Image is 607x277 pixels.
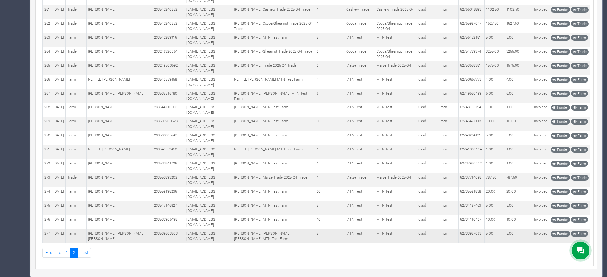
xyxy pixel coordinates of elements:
[345,215,375,229] td: MTN Test
[152,131,185,145] td: 233599805749
[66,187,87,201] td: Farm
[66,117,87,131] td: Farm
[66,19,87,33] td: Trade
[571,49,589,55] a: Trade
[52,75,66,89] td: [DATE]
[185,89,232,103] td: [EMAIL_ADDRESS][DOMAIN_NAME]
[505,131,532,145] td: 5.00
[551,189,570,195] a: Funder
[375,47,417,61] td: Cocoa/Shearnut Trade 2025 Q4
[152,117,185,131] td: 233591200623
[484,61,505,75] td: 1575.00
[375,5,417,19] td: Cashew Trade 2025 Q4
[571,91,588,97] a: Farm
[458,117,484,131] td: 62745427113
[458,173,484,187] td: 62737714098
[484,159,505,173] td: 1.00
[532,117,549,131] td: Invoiced
[345,159,375,173] td: MTN Test
[345,75,375,89] td: MTN Test
[52,89,66,103] td: [DATE]
[315,173,345,187] td: 1
[52,187,66,201] td: [DATE]
[185,187,232,201] td: [EMAIL_ADDRESS][DOMAIN_NAME]
[484,201,505,215] td: 5.00
[505,145,532,159] td: 1.00
[152,187,185,201] td: 233559198236
[232,187,315,201] td: [PERSON_NAME] MTN Test Farm
[232,47,315,61] td: [PERSON_NAME]/Shearnut Trade 2025 Q4 Trade
[484,103,505,117] td: 1.00
[345,201,375,215] td: MTN Test
[505,159,532,173] td: 1.00
[417,187,439,201] td: ussd
[86,19,152,33] td: [PERSON_NAME]
[375,201,417,215] td: MTN Test
[152,5,185,19] td: 233543240852
[315,215,345,229] td: 10
[375,75,417,89] td: MTN Test
[232,173,315,187] td: [PERSON_NAME] Maize Trade 2025 Q4 Trade
[152,47,185,61] td: 233246320061
[43,75,52,89] td: 266
[458,75,484,89] td: 62750667773
[43,5,52,19] td: 261
[551,175,570,181] a: Funder
[417,19,439,33] td: ussd
[375,117,417,131] td: MTN Test
[86,47,152,61] td: [PERSON_NAME]
[571,7,589,13] a: Trade
[439,103,458,117] td: mtn
[551,63,570,69] a: Funder
[345,47,375,61] td: Cocoa Trade
[52,47,66,61] td: [DATE]
[43,47,52,61] td: 264
[152,89,185,103] td: 233535516780
[43,131,52,145] td: 270
[551,7,570,13] a: Funder
[70,248,78,257] a: 2
[66,47,87,61] td: Trade
[458,131,484,145] td: 62743294191
[232,33,315,47] td: [PERSON_NAME] MTN Test Farm
[52,159,66,173] td: [DATE]
[484,131,505,145] td: 5.00
[571,63,589,69] a: Trade
[315,89,345,103] td: 6
[345,187,375,201] td: MTN Test
[505,187,532,201] td: 20.00
[43,215,52,229] td: 276
[66,89,87,103] td: Farm
[439,187,458,201] td: mtn
[152,215,185,229] td: 233533906498
[43,201,52,215] td: 275
[375,131,417,145] td: MTN Test
[86,159,152,173] td: [PERSON_NAME]
[375,103,417,117] td: MTN Test
[417,89,439,103] td: ussd
[232,215,315,229] td: [PERSON_NAME] MTN Test Farm
[152,173,185,187] td: 233553893202
[52,145,66,159] td: [DATE]
[439,173,458,187] td: mtn
[439,201,458,215] td: mtn
[417,145,439,159] td: ussd
[417,117,439,131] td: ussd
[345,103,375,117] td: MTN Test
[532,61,549,75] td: Invoiced
[532,47,549,61] td: Invoiced
[185,201,232,215] td: [EMAIL_ADDRESS][DOMAIN_NAME]
[232,145,315,159] td: NETTLE [PERSON_NAME] MTN Test Farm
[86,201,152,215] td: [PERSON_NAME]
[185,145,232,159] td: [EMAIL_ADDRESS][DOMAIN_NAME]
[571,147,588,153] a: Farm
[439,47,458,61] td: mtn
[152,145,185,159] td: 233543559458
[458,19,484,33] td: 62765927047
[86,75,152,89] td: NETTLE [PERSON_NAME]
[315,19,345,33] td: 1
[345,173,375,187] td: Maize Trade
[439,75,458,89] td: mtn
[532,173,549,187] td: Invoiced
[345,117,375,131] td: MTN Test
